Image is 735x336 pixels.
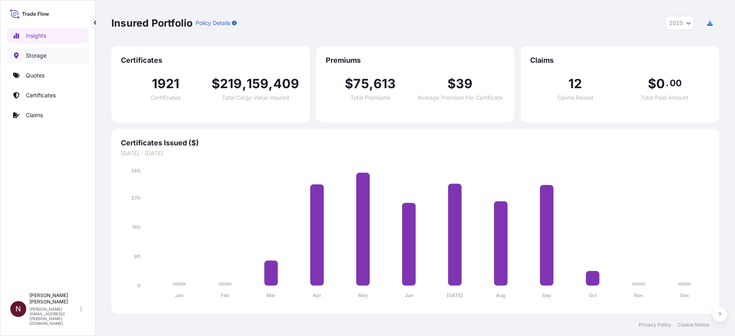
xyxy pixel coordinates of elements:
[373,77,396,90] span: 613
[137,282,140,288] tspan: 0
[273,77,299,90] span: 409
[152,77,180,90] span: 1921
[405,292,413,298] tspan: Jun
[16,305,21,313] span: N
[639,322,671,328] a: Privacy Policy
[456,77,472,90] span: 39
[121,56,300,65] span: Certificates
[313,292,321,298] tspan: Apr
[26,32,46,40] p: Insights
[266,292,276,298] tspan: Mar
[326,56,505,65] span: Premiums
[7,68,89,83] a: Quotes
[447,77,456,90] span: $
[418,95,503,100] span: Average Premium Per Certificate
[7,87,89,103] a: Certificates
[26,71,45,79] p: Quotes
[111,17,192,29] p: Insured Portfolio
[222,95,289,100] span: Total Cargo Value Insured
[220,77,242,90] span: 219
[26,111,43,119] p: Claims
[669,19,683,27] span: 2025
[242,77,247,90] span: ,
[29,307,79,326] p: [PERSON_NAME][EMAIL_ADDRESS][PERSON_NAME][DOMAIN_NAME]
[589,292,597,298] tspan: Oct
[666,80,669,86] span: .
[7,107,89,123] a: Claims
[353,77,369,90] span: 75
[7,48,89,64] a: Storage
[656,77,665,90] span: 0
[350,95,390,100] span: Total Premiums
[7,28,89,44] a: Insights
[369,77,373,90] span: ,
[670,80,682,86] span: 00
[634,292,644,298] tspan: Nov
[665,16,694,30] button: Year Selector
[648,77,656,90] span: $
[121,149,710,157] span: [DATE] - [DATE]
[196,19,230,27] p: Policy Details
[358,292,368,298] tspan: May
[680,292,689,298] tspan: Dec
[221,292,229,298] tspan: Feb
[131,195,140,201] tspan: 270
[212,77,220,90] span: $
[268,77,273,90] span: ,
[175,292,183,298] tspan: Jan
[447,292,463,298] tspan: [DATE]
[247,77,269,90] span: 159
[26,52,47,60] p: Storage
[134,253,140,259] tspan: 90
[557,95,593,100] span: Claims Raised
[496,292,506,298] tspan: Aug
[121,138,710,148] span: Certificates Issued ($)
[29,292,79,305] p: [PERSON_NAME] [PERSON_NAME]
[151,95,181,100] span: Certificates
[678,322,710,328] a: Cookie Notice
[641,95,688,100] span: Total Paid Amount
[131,168,140,174] tspan: 360
[26,91,56,99] p: Certificates
[530,56,710,65] span: Claims
[345,77,353,90] span: $
[542,292,551,298] tspan: Sep
[568,77,582,90] span: 12
[132,224,140,230] tspan: 180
